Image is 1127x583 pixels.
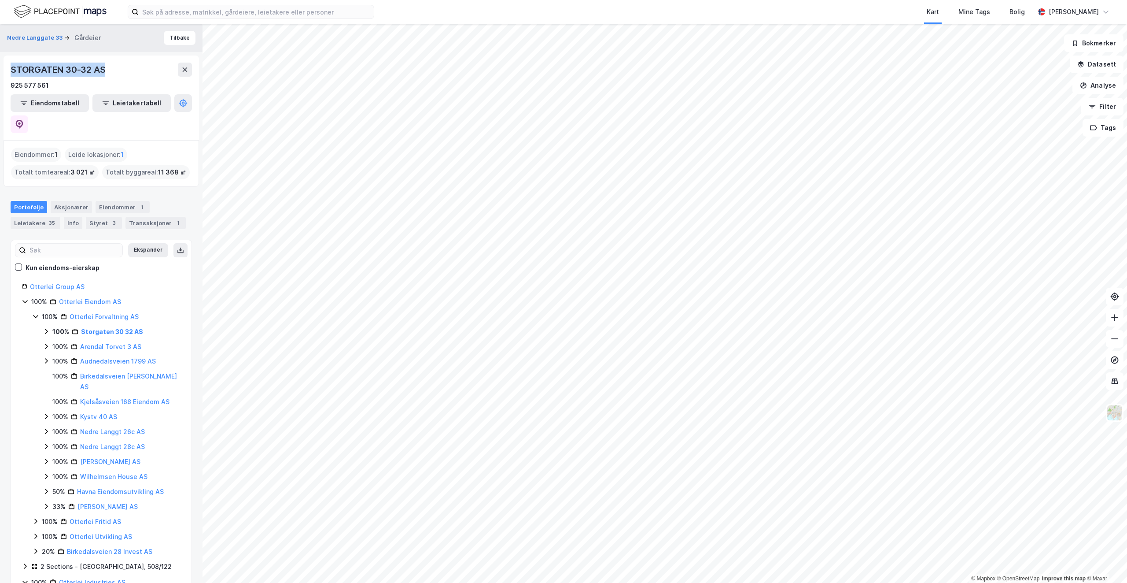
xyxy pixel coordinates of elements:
[125,217,186,229] div: Transaksjoner
[1009,7,1025,17] div: Bolig
[1106,405,1123,421] img: Z
[86,217,122,229] div: Styret
[92,94,171,112] button: Leietakertabell
[52,472,68,482] div: 100%
[80,458,140,465] a: [PERSON_NAME] AS
[958,7,990,17] div: Mine Tags
[52,501,66,512] div: 33%
[81,328,143,335] a: Storgaten 30 32 AS
[80,413,117,420] a: Kystv 40 AS
[52,397,68,407] div: 100%
[26,244,122,257] input: Søk
[997,576,1040,582] a: OpenStreetMap
[42,546,55,557] div: 20%
[971,576,995,582] a: Mapbox
[1083,541,1127,583] div: Kontrollprogram for chat
[55,149,58,160] span: 1
[164,31,195,45] button: Tilbake
[11,201,47,213] div: Portefølje
[173,219,182,227] div: 1
[80,372,177,390] a: Birkedalsveien [PERSON_NAME] AS
[52,442,68,452] div: 100%
[139,5,374,19] input: Søk på adresse, matrikkel, gårdeiere, leietakere eller personer
[80,473,147,480] a: Wilhelmsen House AS
[77,488,164,495] a: Havna Eiendomsutvikling AS
[67,548,152,555] a: Birkedalsveien 28 Invest AS
[80,398,169,405] a: Kjelsåsveien 168 Eiendom AS
[52,412,68,422] div: 100%
[52,327,69,337] div: 100%
[26,263,99,273] div: Kun eiendoms-eierskap
[11,217,60,229] div: Leietakere
[128,243,168,257] button: Ekspander
[42,516,58,527] div: 100%
[80,357,156,365] a: Audnedalsveien 1799 AS
[96,201,150,213] div: Eiendommer
[41,561,172,572] div: 2 Sections - [GEOGRAPHIC_DATA], 508/122
[30,283,85,290] a: Otterlei Group AS
[110,219,118,227] div: 3
[1070,56,1123,73] button: Datasett
[1042,576,1086,582] a: Improve this map
[1049,7,1099,17] div: [PERSON_NAME]
[42,531,58,542] div: 100%
[158,167,186,178] span: 11 368 ㎡
[52,356,68,367] div: 100%
[52,371,68,382] div: 100%
[74,33,101,43] div: Gårdeier
[1081,98,1123,115] button: Filter
[80,443,145,450] a: Nedre Langgt 28c AS
[7,33,64,42] button: Nedre Langgate 33
[11,165,99,179] div: Totalt tomteareal :
[1083,119,1123,137] button: Tags
[64,217,82,229] div: Info
[14,4,107,19] img: logo.f888ab2527a4732fd821a326f86c7f29.svg
[77,503,138,510] a: [PERSON_NAME] AS
[11,148,61,162] div: Eiendommer :
[47,219,57,227] div: 35
[52,457,68,467] div: 100%
[52,486,65,497] div: 50%
[137,203,146,212] div: 1
[11,94,89,112] button: Eiendomstabell
[927,7,939,17] div: Kart
[70,518,121,525] a: Otterlei Fritid AS
[1083,541,1127,583] iframe: Chat Widget
[11,80,49,91] div: 925 577 561
[70,167,95,178] span: 3 021 ㎡
[59,298,121,305] a: Otterlei Eiendom AS
[51,201,92,213] div: Aksjonærer
[70,533,132,540] a: Otterlei Utvikling AS
[42,312,58,322] div: 100%
[80,343,141,350] a: Arendal Torvet 3 AS
[80,428,145,435] a: Nedre Langgt 26c AS
[52,427,68,437] div: 100%
[121,149,124,160] span: 1
[1064,34,1123,52] button: Bokmerker
[102,165,190,179] div: Totalt byggareal :
[11,63,107,77] div: STORGATEN 30-32 AS
[70,313,139,320] a: Otterlei Forvaltning AS
[65,148,127,162] div: Leide lokasjoner :
[52,342,68,352] div: 100%
[31,297,47,307] div: 100%
[1072,77,1123,94] button: Analyse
